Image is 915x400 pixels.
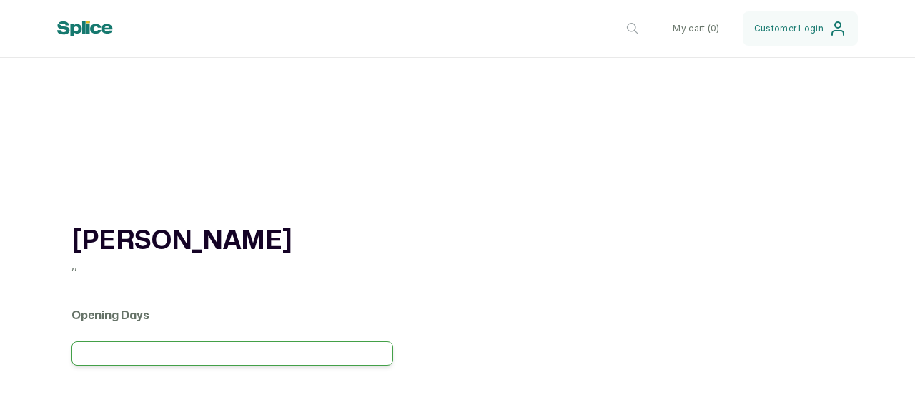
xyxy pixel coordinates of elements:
button: Customer Login [743,11,858,46]
h1: [PERSON_NAME] [71,224,393,258]
h2: Opening Days [71,307,393,324]
span: Customer Login [754,23,823,34]
p: , , [71,258,393,273]
button: My cart (0) [661,11,731,46]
